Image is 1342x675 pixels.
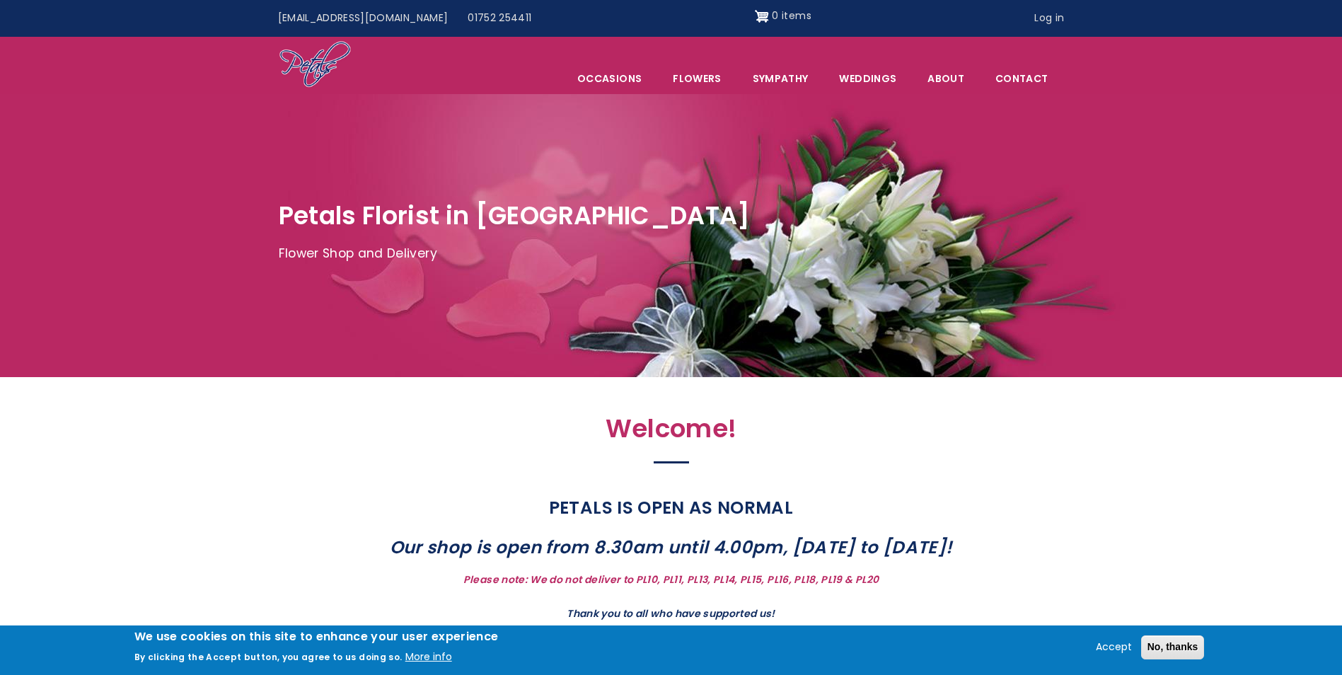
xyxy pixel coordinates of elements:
a: Shopping cart 0 items [755,5,811,28]
span: Weddings [824,64,911,93]
button: No, thanks [1141,635,1205,659]
span: Occasions [562,64,656,93]
a: Flowers [658,64,736,93]
a: Sympathy [738,64,823,93]
a: 01752 254411 [458,5,541,32]
strong: PETALS IS OPEN AS NORMAL [549,495,793,520]
img: Shopping cart [755,5,769,28]
h2: Welcome! [364,414,979,451]
strong: Thank you to all who have supported us! [567,606,775,621]
a: Log in [1024,5,1074,32]
a: [EMAIL_ADDRESS][DOMAIN_NAME] [268,5,458,32]
button: Accept [1090,639,1138,656]
strong: Our shop is open from 8.30am until 4.00pm, [DATE] to [DATE]! [390,535,953,560]
img: Home [279,40,352,90]
p: By clicking the Accept button, you agree to us doing so. [134,651,403,663]
span: 0 items [772,8,811,23]
strong: Please note: We do not deliver to PL10, PL11, PL13, PL14, PL15, PL16, PL18, PL19 & PL20 [463,572,879,587]
span: Petals Florist in [GEOGRAPHIC_DATA] [279,198,751,233]
a: About [913,64,979,93]
a: Contact [981,64,1063,93]
p: Flower Shop and Delivery [279,243,1064,265]
h2: We use cookies on this site to enhance your user experience [134,629,499,645]
button: More info [405,649,452,666]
